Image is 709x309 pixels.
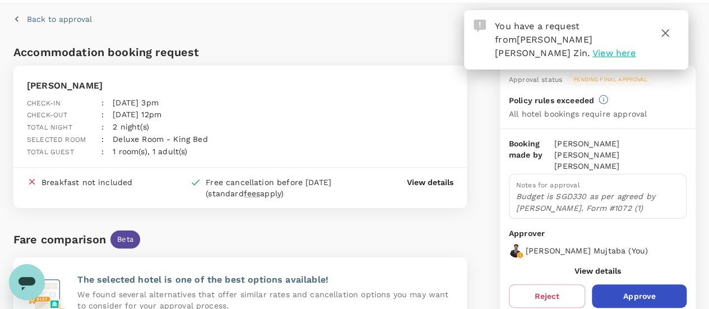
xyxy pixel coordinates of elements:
div: : [92,137,104,158]
span: View here [592,48,636,58]
p: Budget is SGD330 as per agreed by [PERSON_NAME]. Form #1072 (1) [516,191,679,213]
p: All hotel bookings require approval [509,108,647,119]
span: Total guest [27,148,74,156]
p: [DATE] 12pm [113,109,161,120]
img: Approval Request [474,20,486,32]
p: Approver [509,228,687,239]
span: Selected room [27,136,86,144]
p: [DATE] 3pm [113,97,159,108]
p: [PERSON_NAME] [PERSON_NAME] [PERSON_NAME] [554,138,687,172]
div: : [92,88,104,109]
span: Total night [27,123,72,131]
button: Back to approval [13,13,92,25]
span: Check-in [27,99,61,107]
div: Fare comparison [13,230,106,248]
button: View details [574,266,621,275]
p: [PERSON_NAME] [27,79,274,93]
img: avatar-688dc3ae75335.png [509,244,522,257]
span: Check-out [27,111,67,119]
button: Reject [509,284,586,308]
button: View details [407,177,453,188]
p: 1 room(s), 1 adult(s) [113,146,187,157]
div: Approval status [509,75,562,86]
span: Pending final approval [567,76,654,84]
p: Deluxe Room - King Bed [113,133,207,145]
div: : [92,112,104,133]
div: : [92,124,104,146]
span: Beta [110,234,140,245]
span: fees [244,189,261,198]
div: : [92,100,104,121]
p: The selected hotel is one of the best options available! [77,273,453,287]
span: [PERSON_NAME] [PERSON_NAME] Zin [495,34,592,58]
h6: Accommodation booking request [13,43,238,61]
span: Notes for approval [516,181,580,189]
p: [PERSON_NAME] Mujtaba ( You ) [526,245,648,256]
div: Free cancellation before [DATE] (standard apply) [206,177,363,199]
span: You have a request from . [495,21,592,58]
p: Policy rules exceeded [509,95,594,106]
p: 2 night(s) [113,121,149,132]
iframe: Button to launch messaging window [9,264,45,300]
p: Back to approval [27,13,92,25]
button: Approve [592,284,687,308]
p: Booking made by [509,138,554,172]
div: Breakfast not included [41,177,132,188]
